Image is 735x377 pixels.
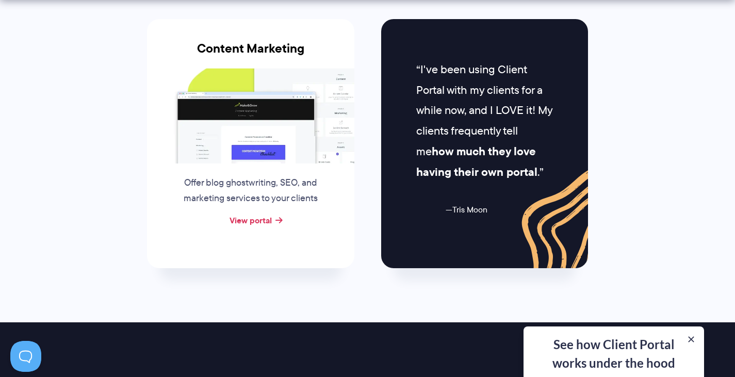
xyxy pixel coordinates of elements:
[10,341,41,372] iframe: Toggle Customer Support
[416,59,553,183] p: I've been using Client Portal with my clients for a while now, and I LOVE it! My clients frequent...
[230,214,272,226] a: View portal
[416,143,537,181] strong: how much they love having their own portal
[172,175,329,206] p: Offer blog ghostwriting, SEO, and marketing services to your clients
[446,203,487,218] span: Tris Moon
[147,41,354,68] h3: Content Marketing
